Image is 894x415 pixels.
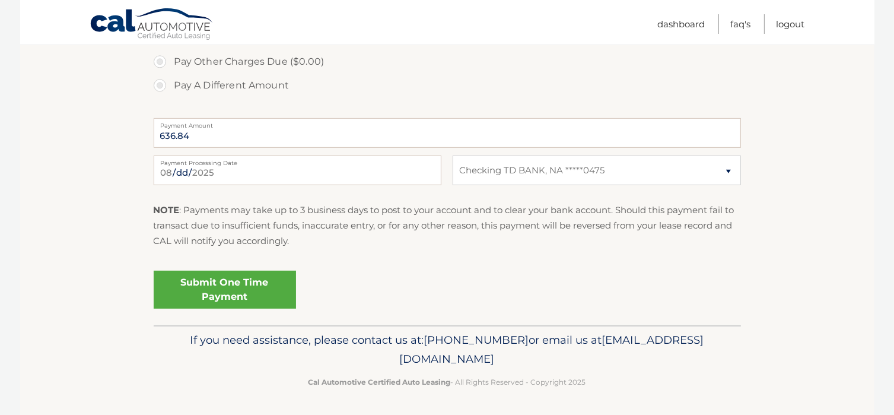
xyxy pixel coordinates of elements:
span: [EMAIL_ADDRESS][DOMAIN_NAME] [400,333,704,366]
label: Pay A Different Amount [154,74,741,97]
a: Dashboard [658,14,705,34]
p: - All Rights Reserved - Copyright 2025 [161,376,733,388]
a: Logout [777,14,805,34]
a: Submit One Time Payment [154,271,296,309]
input: Payment Amount [154,118,741,148]
strong: NOTE [154,204,180,216]
a: Cal Automotive [90,8,214,42]
label: Payment Processing Date [154,156,441,165]
label: Pay Other Charges Due ($0.00) [154,50,741,74]
label: Payment Amount [154,118,741,128]
p: If you need assistance, please contact us at: or email us at [161,331,733,369]
span: [PHONE_NUMBER] [424,333,529,347]
input: Payment Date [154,156,441,185]
p: : Payments may take up to 3 business days to post to your account and to clear your bank account.... [154,202,741,249]
strong: Cal Automotive Certified Auto Leasing [308,378,451,387]
a: FAQ's [731,14,751,34]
